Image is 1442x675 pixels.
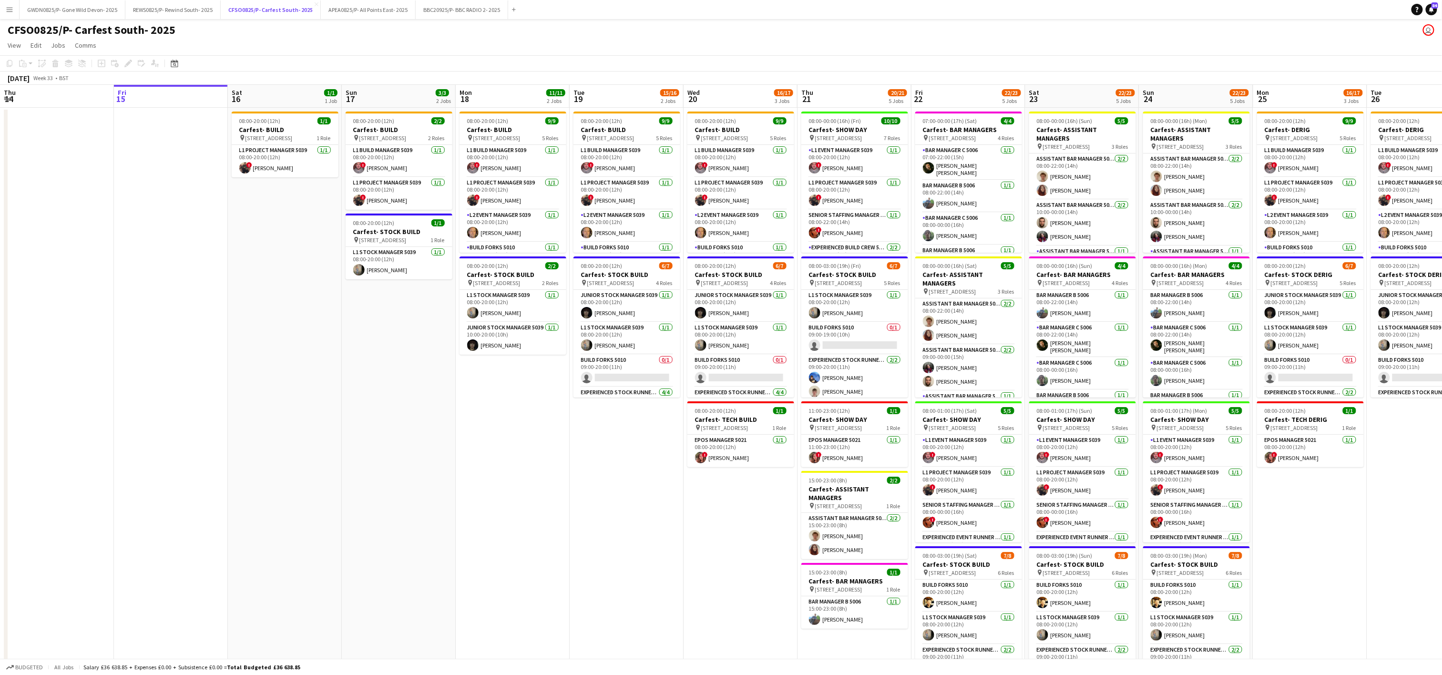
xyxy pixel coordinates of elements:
span: 5/5 [1001,407,1014,414]
span: ! [588,162,594,168]
app-card-role: L1 Stock Manager 50391/108:00-20:00 (12h)[PERSON_NAME] [573,322,680,355]
app-card-role: Assistant Bar Manager 50061/1 [1143,246,1250,278]
span: 08:00-20:00 (12h) [239,117,281,124]
span: [STREET_ADDRESS] [929,424,976,431]
span: 9/9 [545,117,559,124]
a: View [4,39,25,51]
app-card-role: L1 Build Manager 50391/108:00-20:00 (12h)![PERSON_NAME] [573,145,680,177]
div: 08:00-20:00 (12h)6/7Carfest- STOCK BUILD [STREET_ADDRESS]4 RolesJunior Stock Manager 50391/108:00... [687,256,794,398]
app-card-role: Experienced Stock Runner 50122/209:00-20:00 (11h)[PERSON_NAME][PERSON_NAME] [801,355,908,401]
span: 5/5 [1229,117,1242,124]
app-card-role: Bar Manager B 50061/108:00-22:00 (14h)[PERSON_NAME] [1143,290,1250,322]
span: 9/9 [1343,117,1356,124]
div: 08:00-20:00 (12h)9/9Carfest- BUILD [STREET_ADDRESS]5 RolesL1 Build Manager 50391/108:00-20:00 (12... [687,112,794,253]
span: 07:00-00:00 (17h) (Sat) [923,117,977,124]
app-card-role: L1 Stock Manager 50391/108:00-20:00 (12h)[PERSON_NAME] [346,247,452,279]
app-card-role: L2 Event Manager 50391/108:00-20:00 (12h)[PERSON_NAME] [573,210,680,242]
app-card-role: L1 Event Manager 50391/108:00-20:00 (12h)![PERSON_NAME] [915,435,1022,467]
app-job-card: 08:00-01:00 (17h) (Mon)5/5Carfest- SHOW DAY [STREET_ADDRESS]5 RolesL1 Event Manager 50391/108:00-... [1143,401,1250,542]
span: 08:00-20:00 (12h) [581,117,623,124]
app-card-role: Bar Manager B 50061/1 [1143,390,1250,422]
app-card-role: Bar Manager C 50061/108:00-00:00 (16h)[PERSON_NAME] [1143,358,1250,390]
span: [STREET_ADDRESS] [1043,143,1090,150]
app-card-role: L1 Project Manager 50391/108:00-20:00 (12h)![PERSON_NAME] [1029,467,1136,500]
app-job-card: 08:00-00:00 (16h) (Mon)4/4Carfest- BAR MANAGERS [STREET_ADDRESS]4 RolesBar Manager B 50061/108:00... [1143,256,1250,398]
h3: Carfest- BUILD [573,125,680,134]
app-card-role: L1 Build Manager 50391/108:00-20:00 (12h)![PERSON_NAME] [687,145,794,177]
app-job-card: 08:00-00:00 (16h) (Fri)10/10Carfest- SHOW DAY [STREET_ADDRESS]7 RolesL1 Event Manager 50391/108:0... [801,112,908,253]
span: 08:00-20:00 (12h) [1265,117,1306,124]
app-job-card: 08:00-20:00 (12h)2/2Carfest- BUILD [STREET_ADDRESS]2 RolesL1 Build Manager 50391/108:00-20:00 (12... [346,112,452,210]
span: 08:00-01:00 (17h) (Sun) [1037,407,1093,414]
span: [STREET_ADDRESS] [473,134,521,142]
span: 08:00-00:00 (16h) (Sun) [1037,117,1093,124]
h3: Carfest- SHOW DAY [915,415,1022,424]
div: 08:00-01:00 (17h) (Sun)5/5Carfest- SHOW DAY [STREET_ADDRESS]5 RolesL1 Event Manager 50391/108:00-... [1029,401,1136,542]
app-card-role: Assistant Bar Manager 50062/208:00-22:00 (14h)[PERSON_NAME][PERSON_NAME] [1029,153,1136,200]
span: 84 [1432,2,1438,9]
h3: Carfest- ASSISTANT MANAGERS [1029,125,1136,143]
div: 08:00-00:00 (16h) (Sun)4/4Carfest- BAR MANAGERS [STREET_ADDRESS]4 RolesBar Manager B 50061/108:00... [1029,256,1136,398]
app-card-role: L1 Project Manager 50391/108:00-20:00 (12h)![PERSON_NAME] [687,177,794,210]
span: Comms [75,41,96,50]
button: CFSO0825/P- Carfest South- 2025 [221,0,321,19]
app-job-card: 08:00-20:00 (12h)2/2Carfest- STOCK BUILD [STREET_ADDRESS]2 RolesL1 Stock Manager 50391/108:00-20:... [460,256,566,355]
h3: Carfest- BUILD [687,125,794,134]
app-job-card: 08:00-20:00 (12h)1/1Carfest- BUILD [STREET_ADDRESS]1 RoleL1 Project Manager 50391/108:00-20:00 (1... [232,112,338,177]
app-card-role: L1 Stock Manager 50391/108:00-20:00 (12h)[PERSON_NAME] [801,290,908,322]
app-job-card: 08:00-20:00 (12h)9/9Carfest- DERIG [STREET_ADDRESS]5 RolesL1 Build Manager 50391/108:00-20:00 (12... [1257,112,1364,253]
h3: Carfest- TECH BUILD [687,415,794,424]
span: 08:00-01:00 (17h) (Sat) [923,407,977,414]
span: 08:00-20:00 (12h) [1379,262,1420,269]
app-card-role: Senior Staffing Manager 50391/108:00-22:00 (14h)![PERSON_NAME] [801,210,908,242]
span: 6/7 [887,262,900,269]
h3: Carfest- DERIG [1257,125,1364,134]
span: 08:00-20:00 (12h) [695,262,736,269]
span: View [8,41,21,50]
span: 08:00-20:00 (12h) [695,117,736,124]
div: 07:00-00:00 (17h) (Sat)4/4Carfest- BAR MANAGERS [STREET_ADDRESS]4 RolesBar Manager C 50061/107:00... [915,112,1022,253]
span: ! [816,162,822,168]
span: 08:00-00:00 (16h) (Mon) [1151,262,1207,269]
app-card-role: Build Forks 50100/109:00-20:00 (11h) [1257,355,1364,387]
span: [STREET_ADDRESS] [815,279,862,286]
span: 4 Roles [998,134,1014,142]
span: 1 Role [1342,424,1356,431]
span: 08:00-00:00 (16h) (Mon) [1151,117,1207,124]
span: 08:00-20:00 (12h) [1265,407,1306,414]
span: ! [816,452,822,458]
app-job-card: 08:00-00:00 (16h) (Sat)5/5Carfest- ASSISTANT MANAGERS [STREET_ADDRESS]3 RolesAssistant Bar Manage... [915,256,1022,398]
app-card-role: L1 Project Manager 50391/108:00-20:00 (12h)![PERSON_NAME] [573,177,680,210]
span: 5 Roles [1340,134,1356,142]
app-card-role: L1 Stock Manager 50391/108:00-20:00 (12h)[PERSON_NAME] [460,290,566,322]
app-job-card: 08:00-20:00 (12h)6/7Carfest- STOCK BUILD [STREET_ADDRESS]4 RolesJunior Stock Manager 50391/108:00... [573,256,680,398]
app-card-role: Assistant Bar Manager 50062/208:00-22:00 (14h)[PERSON_NAME][PERSON_NAME] [1143,153,1250,200]
app-card-role: L1 Event Manager 50391/108:00-20:00 (12h)![PERSON_NAME] [1029,435,1136,467]
span: 08:00-00:00 (16h) (Sat) [923,262,977,269]
span: 4 Roles [1112,279,1128,286]
span: 3 Roles [998,288,1014,295]
span: 4 Roles [1226,279,1242,286]
span: 5 Roles [1340,279,1356,286]
span: 1 Role [887,424,900,431]
span: 4 Roles [770,279,787,286]
div: 08:00-20:00 (12h)9/9Carfest- BUILD [STREET_ADDRESS]5 RolesL1 Build Manager 50391/108:00-20:00 (12... [460,112,566,253]
app-card-role: Bar Manager B 50061/108:00-22:00 (14h)[PERSON_NAME] [1029,290,1136,322]
span: 1/1 [1343,407,1356,414]
span: 08:00-20:00 (12h) [1379,117,1420,124]
span: ! [588,194,594,200]
app-card-role: Bar Manager C 50061/107:00-22:00 (15h)[PERSON_NAME] [PERSON_NAME] [915,145,1022,180]
span: Jobs [51,41,65,50]
h3: Carfest- TECH DERIG [1257,415,1364,424]
span: ! [930,452,936,458]
app-card-role: Bar Manager C 50061/108:00-22:00 (14h)[PERSON_NAME] [PERSON_NAME] [1143,322,1250,358]
h3: Carfest- BAR MANAGERS [1143,270,1250,279]
a: Jobs [47,39,69,51]
span: [STREET_ADDRESS] [929,288,976,295]
app-job-card: 08:00-00:00 (16h) (Sun)5/5Carfest- ASSISTANT MANAGERS [STREET_ADDRESS]3 RolesAssistant Bar Manage... [1029,112,1136,253]
span: ! [1386,162,1391,168]
div: 08:00-03:00 (19h) (Fri)6/7Carfest- STOCK BUILD [STREET_ADDRESS]5 RolesL1 Stock Manager 50391/108:... [801,256,908,398]
h3: Carfest- ASSISTANT MANAGERS [1143,125,1250,143]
